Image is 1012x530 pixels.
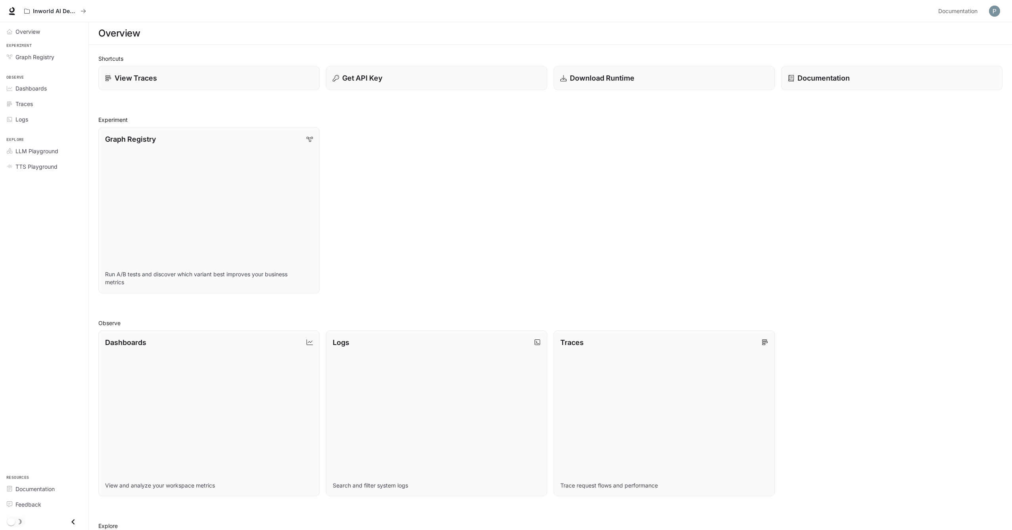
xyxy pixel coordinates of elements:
h2: Shortcuts [98,54,1002,63]
p: Inworld AI Demos [33,8,77,15]
p: Documentation [797,73,850,83]
a: Download Runtime [554,66,775,90]
span: Documentation [938,6,977,16]
button: User avatar [987,3,1002,19]
a: Documentation [3,482,85,496]
button: Close drawer [64,514,82,530]
h2: Observe [98,319,1002,327]
img: User avatar [989,6,1000,17]
h1: Overview [98,25,140,41]
a: LogsSearch and filter system logs [326,330,547,497]
span: Dashboards [15,84,47,93]
p: Download Runtime [570,73,634,83]
p: Run A/B tests and discover which variant best improves your business metrics [105,270,313,286]
button: All workspaces [21,3,90,19]
a: Traces [3,97,85,111]
p: View and analyze your workspace metrics [105,482,313,490]
h2: Explore [98,522,1002,530]
a: DashboardsView and analyze your workspace metrics [98,330,320,497]
a: LLM Playground [3,144,85,158]
p: Logs [333,337,349,348]
a: Feedback [3,497,85,511]
a: Documentation [935,3,983,19]
p: Traces [560,337,584,348]
a: Graph Registry [3,50,85,64]
p: Trace request flows and performance [560,482,768,490]
span: TTS Playground [15,162,57,171]
a: Graph RegistryRun A/B tests and discover which variant best improves your business metrics [98,127,320,293]
p: Search and filter system logs [333,482,540,490]
a: Dashboards [3,81,85,95]
a: TracesTrace request flows and performance [554,330,775,497]
span: Overview [15,27,40,36]
span: Graph Registry [15,53,54,61]
span: Feedback [15,500,41,509]
p: View Traces [115,73,157,83]
span: Documentation [15,485,55,493]
span: Dark mode toggle [7,517,15,526]
button: Get API Key [326,66,547,90]
p: Graph Registry [105,134,156,145]
a: TTS Playground [3,160,85,173]
a: Overview [3,25,85,39]
a: Logs [3,112,85,126]
p: Dashboards [105,337,146,348]
span: Logs [15,115,28,123]
a: Documentation [781,66,1002,90]
span: LLM Playground [15,147,58,155]
h2: Experiment [98,116,1002,124]
a: View Traces [98,66,320,90]
p: Get API Key [342,73,382,83]
span: Traces [15,100,33,108]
